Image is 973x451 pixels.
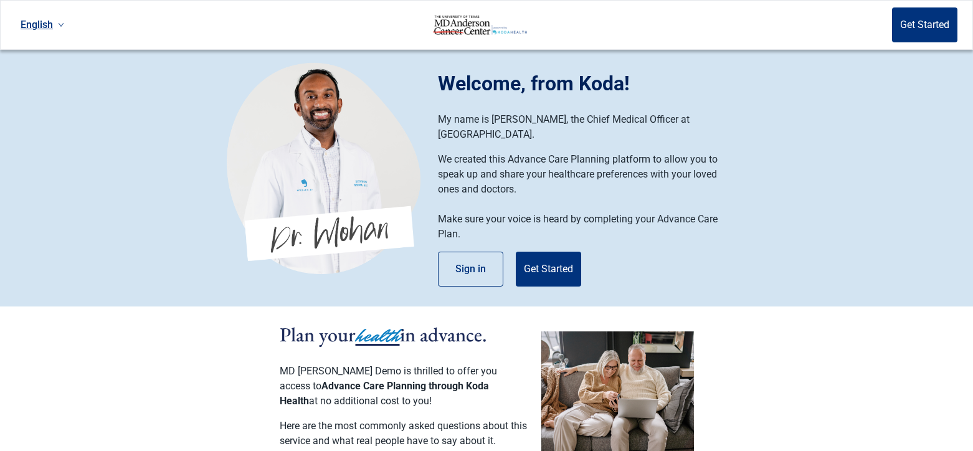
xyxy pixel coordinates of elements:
img: Koda Health [227,62,420,274]
button: Sign in [438,252,503,287]
button: Get Started [892,7,957,42]
a: Current language: English [16,14,69,35]
button: Get Started [516,252,581,287]
img: Koda Health [417,15,544,35]
span: in advance. [400,321,487,348]
span: down [58,22,64,28]
span: health [356,322,400,349]
p: We created this Advance Care Planning platform to allow you to speak up and share your healthcare... [438,152,734,197]
span: at no additional cost to you! [309,395,432,407]
span: Advance Care Planning through Koda Health [280,380,489,407]
div: Welcome, from Koda! [438,69,746,98]
p: Here are the most commonly asked questions about this service and what real people have to say ab... [280,419,529,449]
p: Make sure your voice is heard by completing your Advance Care Plan. [438,212,734,242]
span: MD [PERSON_NAME] Demo is thrilled to offer you access to [280,365,497,392]
p: My name is [PERSON_NAME], the Chief Medical Officer at [GEOGRAPHIC_DATA]. [438,112,734,142]
span: Plan your [280,321,356,348]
